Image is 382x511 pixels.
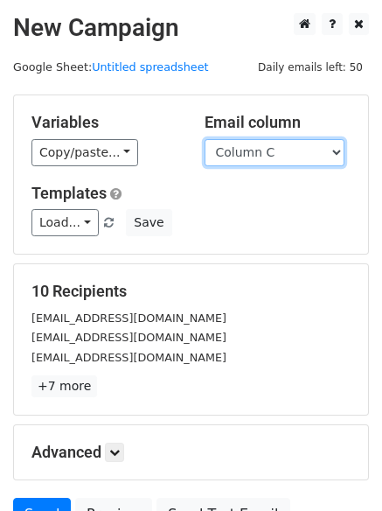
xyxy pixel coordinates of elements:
small: [EMAIL_ADDRESS][DOMAIN_NAME] [31,311,226,325]
a: Copy/paste... [31,139,138,166]
small: Google Sheet: [13,60,209,73]
a: Templates [31,184,107,202]
a: Untitled spreadsheet [92,60,208,73]
h5: 10 Recipients [31,282,351,301]
h5: Advanced [31,443,351,462]
button: Save [126,209,171,236]
span: Daily emails left: 50 [252,58,369,77]
h5: Email column [205,113,351,132]
h5: Variables [31,113,178,132]
a: Daily emails left: 50 [252,60,369,73]
small: [EMAIL_ADDRESS][DOMAIN_NAME] [31,351,226,364]
a: +7 more [31,375,97,397]
h2: New Campaign [13,13,369,43]
a: Load... [31,209,99,236]
small: [EMAIL_ADDRESS][DOMAIN_NAME] [31,331,226,344]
